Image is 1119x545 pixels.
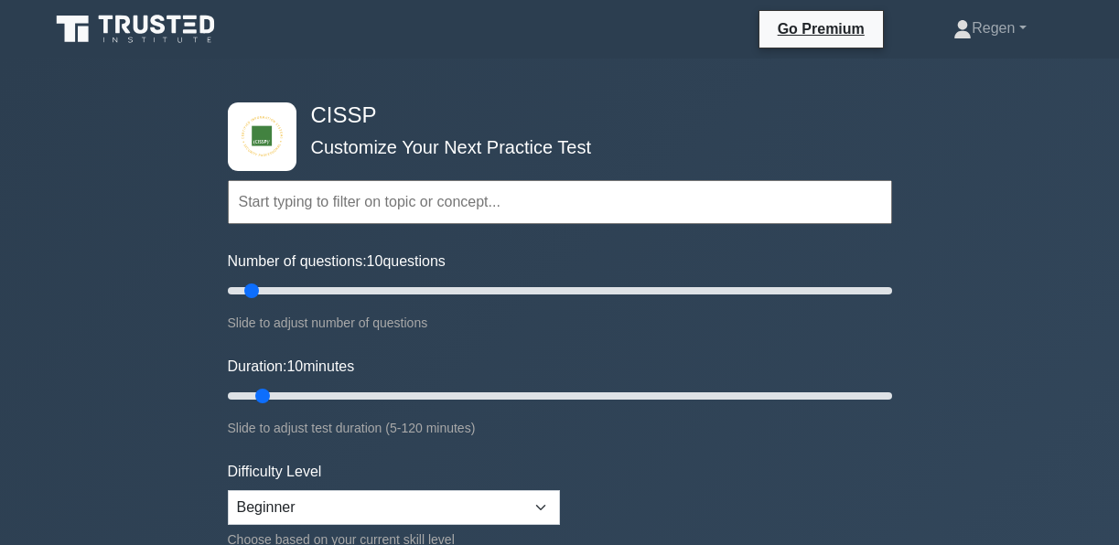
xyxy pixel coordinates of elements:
[909,10,1070,47] a: Regen
[228,251,446,272] label: Number of questions: questions
[228,461,322,483] label: Difficulty Level
[767,17,876,40] a: Go Premium
[367,253,383,269] span: 10
[228,312,892,334] div: Slide to adjust number of questions
[286,358,303,374] span: 10
[228,180,892,224] input: Start typing to filter on topic or concept...
[228,356,355,378] label: Duration: minutes
[228,417,892,439] div: Slide to adjust test duration (5-120 minutes)
[304,102,802,129] h4: CISSP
